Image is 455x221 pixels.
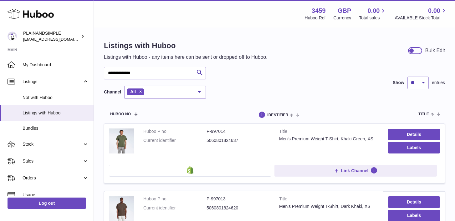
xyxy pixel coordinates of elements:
[274,165,437,177] button: Link Channel
[432,80,445,86] span: entries
[109,128,134,153] img: Men's Premium Weight T-Shirt, Khaki Green, XS
[207,205,270,211] dd: 5060801824620
[388,196,440,208] a: Details
[368,7,380,15] span: 0.00
[359,7,387,21] a: 0.00 Total sales
[104,89,121,95] label: Channel
[338,7,351,15] strong: GBP
[23,37,92,42] span: [EMAIL_ADDRESS][DOMAIN_NAME]
[143,196,207,202] dt: Huboo P no
[359,15,387,21] span: Total sales
[207,128,270,134] dd: P-997014
[187,166,193,174] img: shopify-small.png
[23,62,89,68] span: My Dashboard
[143,128,207,134] dt: Huboo P no
[425,47,445,54] div: Bulk Edit
[8,32,17,41] img: duco@plainandsimple.com
[395,7,447,21] a: 0.00 AVAILABLE Stock Total
[279,136,379,142] div: Men's Premium Weight T-Shirt, Khaki Green, XS
[8,198,86,209] a: Log out
[104,41,268,51] h1: Listings with Huboo
[418,112,429,116] span: title
[110,112,131,116] span: Huboo no
[109,196,134,221] img: Men's Premium Weight T-Shirt, Dark Khaki, XS
[393,80,404,86] label: Show
[207,196,270,202] dd: P-997013
[23,125,89,131] span: Bundles
[23,79,82,85] span: Listings
[341,168,369,173] span: Link Channel
[143,138,207,143] dt: Current identifier
[23,175,82,181] span: Orders
[334,15,351,21] div: Currency
[395,15,447,21] span: AVAILABLE Stock Total
[104,54,268,61] p: Listings with Huboo - any items here can be sent or dropped off to Huboo.
[267,113,288,117] span: identifier
[130,89,136,94] span: All
[279,203,379,209] div: Men's Premium Weight T-Shirt, Dark Khaki, XS
[23,110,89,116] span: Listings with Huboo
[388,142,440,153] button: Labels
[279,196,379,203] strong: Title
[23,30,79,42] div: PLAINANDSIMPLE
[279,128,379,136] strong: Title
[388,210,440,221] button: Labels
[23,192,89,198] span: Usage
[23,95,89,101] span: Not with Huboo
[305,15,326,21] div: Huboo Ref
[428,7,440,15] span: 0.00
[388,129,440,140] a: Details
[23,158,82,164] span: Sales
[312,7,326,15] strong: 3459
[23,141,82,147] span: Stock
[143,205,207,211] dt: Current identifier
[207,138,270,143] dd: 5060801824637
